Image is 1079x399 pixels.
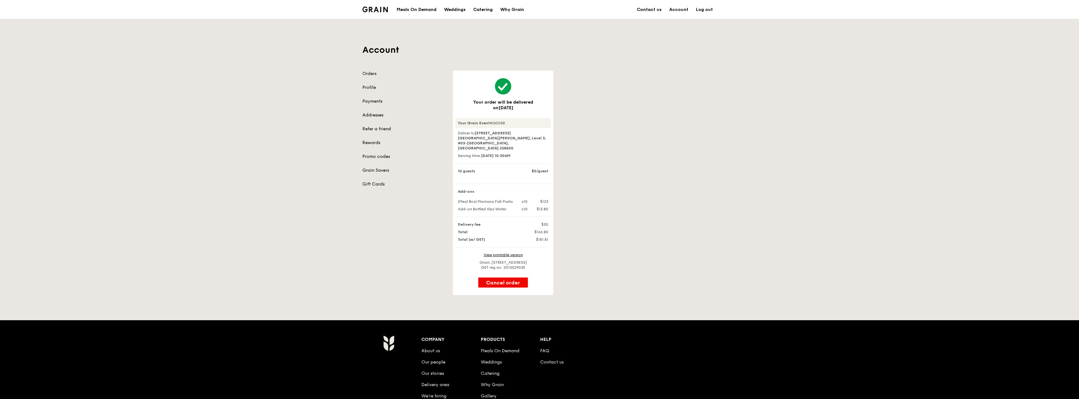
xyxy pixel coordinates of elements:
div: Catering [473,0,493,19]
a: FAQ [540,348,549,353]
a: Grain Savers [362,167,445,174]
a: Catering [481,371,500,376]
div: $123 [528,199,552,204]
img: Grain [362,7,388,12]
div: Serving time: [455,153,551,158]
div: $13.80 [528,207,552,212]
a: Profile [362,84,445,91]
a: Weddings [440,0,469,19]
a: Weddings [481,359,502,365]
h1: Account [362,44,717,56]
div: Grain, [STREET_ADDRESS] GST reg no: 201332903E [455,260,551,270]
a: Orders [362,71,445,77]
strong: [DATE] 10:30AM [481,154,510,158]
a: Gallery [481,393,496,399]
a: Why Grain [481,382,504,387]
strong: Total (w/ GST) [458,237,485,242]
a: Refer a friend [362,126,445,132]
a: Addresses [362,112,445,118]
div: Add-ons [454,189,552,194]
div: (Meal Box) Marinara Fish Pasta [454,199,519,204]
div: x10 [519,207,528,212]
div: Deliver to [455,131,551,151]
a: Delivery area [421,382,449,387]
div: Products [481,335,540,344]
a: About us [421,348,440,353]
div: Meals On Demand [397,0,436,19]
strong: Delivery fee [458,222,480,227]
a: Our stories [421,371,444,376]
a: Our people [421,359,445,365]
h3: Your order will be delivered on [463,100,543,111]
button: Cancel order [478,278,528,288]
strong: Your Grain Event [458,121,490,125]
strong: Total [458,230,468,234]
div: $166.80 [519,229,552,235]
div: Add-on Bottled Alps Water [454,207,519,212]
div: Help [540,335,599,344]
span: [DATE] [499,105,513,111]
a: Log out [692,0,717,19]
a: We’re hiring [421,393,447,399]
a: View printable version [484,253,523,257]
img: Grain [383,335,394,351]
a: Meals On Demand [481,348,519,353]
a: Payments [362,98,445,105]
a: Contact us [540,359,564,365]
a: Rewards [362,140,445,146]
div: $181.81 [519,237,552,242]
a: Account [665,0,692,19]
a: Why Grain [496,0,528,19]
div: #Q0088 [455,118,551,128]
div: x10 [519,199,528,204]
a: Catering [469,0,496,19]
div: Company [421,335,481,344]
a: Gift Cards [362,181,445,187]
strong: [STREET_ADDRESS][GEOGRAPHIC_DATA][PERSON_NAME], Level 3, #03-[GEOGRAPHIC_DATA], [GEOGRAPHIC_DATA]... [458,131,546,150]
div: Weddings [444,0,466,19]
div: Why Grain [500,0,524,19]
div: $30 [519,222,552,227]
a: Contact us [633,0,665,19]
a: Promo codes [362,154,445,160]
div: 10 guests [454,169,519,174]
div: $0/guest [519,169,552,174]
